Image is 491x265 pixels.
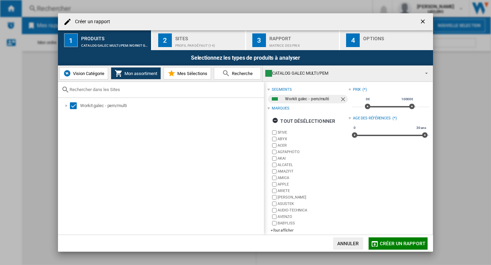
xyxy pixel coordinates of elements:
label: ARIETE [278,188,348,193]
div: Prix [353,87,361,92]
input: Rechercher dans les Sites [70,87,261,92]
div: Marques [272,106,289,111]
input: brand.name [272,143,277,148]
h4: Créer un rapport [72,18,110,25]
button: getI18NText('BUTTONS.CLOSE_DIALOG') [417,15,430,29]
div: Options [363,33,430,40]
input: brand.name [272,137,277,141]
div: segments [272,87,292,92]
input: brand.name [272,169,277,174]
div: CATALOG GALEC MULTI/PEM [265,69,419,78]
label: [PERSON_NAME] [278,195,348,200]
label: ABYX [278,136,348,142]
label: 5FIVE [278,130,348,135]
ng-md-icon: getI18NText('BUTTONS.CLOSE_DIALOG') [419,18,428,26]
input: brand.name [272,150,277,154]
span: Créer un rapport [380,241,426,246]
div: Age des références [353,116,391,121]
label: AVENZO [278,214,348,219]
span: 0 [353,125,357,131]
input: brand.name [272,221,277,225]
span: Recherche [230,71,253,76]
div: Sites [175,33,242,40]
div: Matrice des prix [269,40,337,47]
div: CATALOG GALEC MULTI/PEM:Workit galec - pem/multi [81,40,148,47]
button: Annuler [333,237,363,250]
label: AGFAPHOTO [278,149,348,154]
div: Produits [81,33,148,40]
label: AUDIO-TECHNICA [278,208,348,213]
button: 4 Options [340,30,433,50]
input: brand.name [272,156,277,161]
div: 3 [252,33,266,47]
label: APPLE [278,182,348,187]
button: 2 Sites Profil par défaut (14) [152,30,246,50]
button: Créer un rapport [369,237,428,250]
input: brand.name [272,195,277,200]
input: brand.name [272,208,277,212]
md-checkbox: Select [70,102,80,109]
div: 1 [64,33,78,47]
button: Recherche [214,67,261,79]
div: Workit galec - pem/multi [285,95,339,103]
ng-md-icon: Retirer [340,96,348,104]
input: brand.name [272,202,277,206]
button: tout désélectionner [270,115,337,127]
div: Profil par défaut (14) [175,40,242,47]
label: ASUSTEK [278,201,348,206]
label: BABYLISS [278,221,348,226]
label: AMICA [278,175,348,180]
div: Rapport [269,33,337,40]
input: brand.name [272,163,277,167]
span: 10000€ [400,97,414,102]
button: Mes Sélections [164,67,211,79]
div: tout désélectionner [272,115,335,127]
div: Selectionnez les types de produits à analyser [58,50,433,65]
input: brand.name [272,176,277,180]
label: AKAI [278,156,348,161]
div: 2 [158,33,172,47]
div: Workit galec - pem/multi [80,102,263,109]
button: 3 Rapport Matrice des prix [246,30,340,50]
div: 4 [346,33,360,47]
input: brand.name [272,130,277,135]
img: wiser-icon-blue.png [63,69,71,77]
input: brand.name [272,215,277,219]
span: 0€ [365,97,371,102]
span: Mes Sélections [176,71,207,76]
input: brand.name [272,189,277,193]
button: Vision Catégorie [59,67,108,79]
label: ALCATEL [278,162,348,167]
span: Vision Catégorie [71,71,104,76]
button: 1 Produits CATALOG GALEC MULTI/PEM:Workit galec - pem/multi [58,30,152,50]
input: brand.name [272,182,277,187]
label: ACER [278,143,348,148]
button: Mon assortiment [111,67,161,79]
span: 30 ans [415,125,427,131]
label: AMAZFIT [278,169,348,174]
div: +Tout afficher [271,228,348,233]
span: Mon assortiment [123,71,157,76]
